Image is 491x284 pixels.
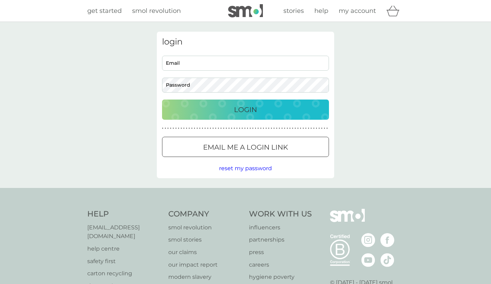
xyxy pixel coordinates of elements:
[162,100,329,120] button: Login
[167,127,169,130] p: ●
[249,248,312,257] a: press
[281,127,283,130] p: ●
[249,209,312,220] h4: Work With Us
[236,127,238,130] p: ●
[210,127,211,130] p: ●
[203,142,288,153] p: Email me a login link
[87,244,161,253] p: help centre
[263,127,264,130] p: ●
[132,7,181,15] span: smol revolution
[196,127,198,130] p: ●
[215,127,217,130] p: ●
[242,127,243,130] p: ●
[284,127,285,130] p: ●
[249,260,312,269] a: careers
[219,165,272,172] span: reset my password
[219,164,272,173] button: reset my password
[202,127,203,130] p: ●
[260,127,261,130] p: ●
[183,127,185,130] p: ●
[380,253,394,267] img: visit the smol Tiktok page
[279,127,280,130] p: ●
[305,127,307,130] p: ●
[87,7,122,15] span: get started
[287,127,288,130] p: ●
[249,273,312,282] a: hygiene poverty
[226,127,227,130] p: ●
[223,127,224,130] p: ●
[314,6,328,16] a: help
[191,127,193,130] p: ●
[316,127,317,130] p: ●
[295,127,296,130] p: ●
[186,127,187,130] p: ●
[162,127,163,130] p: ●
[283,7,304,15] span: stories
[289,127,291,130] p: ●
[180,127,182,130] p: ●
[276,127,277,130] p: ●
[231,127,232,130] p: ●
[247,127,248,130] p: ●
[283,6,304,16] a: stories
[258,127,259,130] p: ●
[165,127,166,130] p: ●
[188,127,190,130] p: ●
[199,127,201,130] p: ●
[361,233,375,247] img: visit the smol Instagram page
[168,235,242,244] a: smol stories
[228,4,263,17] img: smol
[87,6,122,16] a: get started
[303,127,304,130] p: ●
[168,248,242,257] p: our claims
[234,104,257,115] p: Login
[380,233,394,247] img: visit the smol Facebook page
[168,223,242,232] a: smol revolution
[386,4,404,18] div: basket
[87,269,161,278] a: carton recycling
[324,127,325,130] p: ●
[178,127,179,130] p: ●
[132,6,181,16] a: smol revolution
[204,127,206,130] p: ●
[265,127,267,130] p: ●
[297,127,299,130] p: ●
[168,209,242,220] h4: Company
[234,127,235,130] p: ●
[255,127,256,130] p: ●
[162,137,329,157] button: Email me a login link
[308,127,309,130] p: ●
[252,127,253,130] p: ●
[313,127,315,130] p: ●
[249,235,312,244] a: partnerships
[311,127,312,130] p: ●
[87,223,161,241] p: [EMAIL_ADDRESS][DOMAIN_NAME]
[207,127,209,130] p: ●
[268,127,269,130] p: ●
[292,127,293,130] p: ●
[168,260,242,269] p: our impact report
[321,127,323,130] p: ●
[220,127,222,130] p: ●
[249,223,312,232] a: influencers
[218,127,219,130] p: ●
[319,127,320,130] p: ●
[194,127,195,130] p: ●
[162,37,329,47] h3: login
[175,127,177,130] p: ●
[228,127,230,130] p: ●
[212,127,214,130] p: ●
[87,257,161,266] a: safety first
[327,127,328,130] p: ●
[87,209,161,220] h4: Help
[244,127,245,130] p: ●
[271,127,272,130] p: ●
